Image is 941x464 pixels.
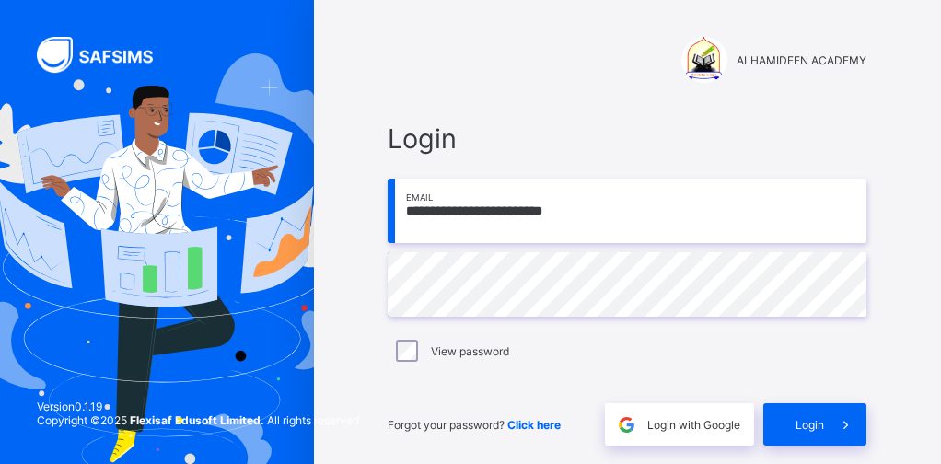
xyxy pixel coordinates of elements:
[647,418,740,432] span: Login with Google
[616,414,637,435] img: google.396cfc9801f0270233282035f929180a.svg
[507,418,561,432] a: Click here
[37,400,362,413] span: Version 0.1.19
[37,37,175,73] img: SAFSIMS Logo
[388,122,866,155] span: Login
[796,418,824,432] span: Login
[737,53,866,67] span: ALHAMIDEEN ACADEMY
[388,418,561,432] span: Forgot your password?
[130,413,264,427] strong: Flexisaf Edusoft Limited.
[37,413,362,427] span: Copyright © 2025 All rights reserved.
[431,344,509,358] label: View password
